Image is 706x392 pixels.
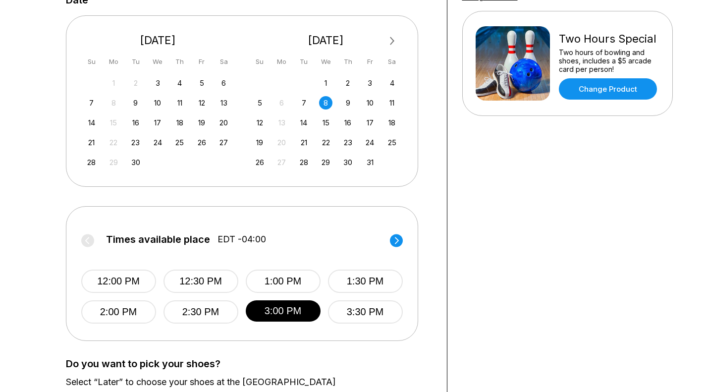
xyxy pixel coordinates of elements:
[129,156,142,169] div: Choose Tuesday, September 30th, 2025
[297,96,311,110] div: Choose Tuesday, October 7th, 2025
[275,96,288,110] div: Not available Monday, October 6th, 2025
[107,136,120,149] div: Not available Monday, September 22nd, 2025
[66,358,432,369] label: Do you want to pick your shoes?
[107,76,120,90] div: Not available Monday, September 1st, 2025
[319,136,332,149] div: Choose Wednesday, October 22nd, 2025
[246,300,321,322] button: 3:00 PM
[151,55,164,68] div: We
[319,76,332,90] div: Choose Wednesday, October 1st, 2025
[195,116,209,129] div: Choose Friday, September 19th, 2025
[217,116,230,129] div: Choose Saturday, September 20th, 2025
[195,136,209,149] div: Choose Friday, September 26th, 2025
[195,55,209,68] div: Fr
[217,234,266,245] span: EDT -04:00
[173,55,186,68] div: Th
[385,76,399,90] div: Choose Saturday, October 4th, 2025
[84,75,232,169] div: month 2025-09
[275,156,288,169] div: Not available Monday, October 27th, 2025
[81,34,235,47] div: [DATE]
[476,26,550,101] img: Two Hours Special
[195,96,209,110] div: Choose Friday, September 12th, 2025
[341,116,355,129] div: Choose Thursday, October 16th, 2025
[129,136,142,149] div: Choose Tuesday, September 23rd, 2025
[297,116,311,129] div: Choose Tuesday, October 14th, 2025
[85,156,98,169] div: Choose Sunday, September 28th, 2025
[319,116,332,129] div: Choose Wednesday, October 15th, 2025
[252,75,400,169] div: month 2025-10
[559,32,659,46] div: Two Hours Special
[253,116,267,129] div: Choose Sunday, October 12th, 2025
[559,48,659,73] div: Two hours of bowling and shoes, includes a $5 arcade card per person!
[297,55,311,68] div: Tu
[173,136,186,149] div: Choose Thursday, September 25th, 2025
[81,270,156,293] button: 12:00 PM
[85,136,98,149] div: Choose Sunday, September 21st, 2025
[341,76,355,90] div: Choose Thursday, October 2nd, 2025
[163,300,238,324] button: 2:30 PM
[253,96,267,110] div: Choose Sunday, October 5th, 2025
[319,55,332,68] div: We
[129,55,142,68] div: Tu
[253,156,267,169] div: Choose Sunday, October 26th, 2025
[385,96,399,110] div: Choose Saturday, October 11th, 2025
[328,270,403,293] button: 1:30 PM
[107,96,120,110] div: Not available Monday, September 8th, 2025
[163,270,238,293] button: 12:30 PM
[275,55,288,68] div: Mo
[363,156,377,169] div: Choose Friday, October 31st, 2025
[85,55,98,68] div: Su
[341,156,355,169] div: Choose Thursday, October 30th, 2025
[363,96,377,110] div: Choose Friday, October 10th, 2025
[559,78,657,100] a: Change Product
[106,234,210,245] span: Times available place
[217,76,230,90] div: Choose Saturday, September 6th, 2025
[328,300,403,324] button: 3:30 PM
[246,270,321,293] button: 1:00 PM
[107,55,120,68] div: Mo
[85,96,98,110] div: Choose Sunday, September 7th, 2025
[341,55,355,68] div: Th
[173,76,186,90] div: Choose Thursday, September 4th, 2025
[385,136,399,149] div: Choose Saturday, October 25th, 2025
[217,55,230,68] div: Sa
[107,156,120,169] div: Not available Monday, September 29th, 2025
[85,116,98,129] div: Choose Sunday, September 14th, 2025
[297,136,311,149] div: Choose Tuesday, October 21st, 2025
[363,116,377,129] div: Choose Friday, October 17th, 2025
[66,377,432,388] label: Select “Later” to choose your shoes at the [GEOGRAPHIC_DATA]
[341,96,355,110] div: Choose Thursday, October 9th, 2025
[129,96,142,110] div: Choose Tuesday, September 9th, 2025
[319,96,332,110] div: Choose Wednesday, October 8th, 2025
[275,116,288,129] div: Not available Monday, October 13th, 2025
[129,116,142,129] div: Choose Tuesday, September 16th, 2025
[341,136,355,149] div: Choose Thursday, October 23rd, 2025
[129,76,142,90] div: Not available Tuesday, September 2nd, 2025
[363,55,377,68] div: Fr
[107,116,120,129] div: Not available Monday, September 15th, 2025
[173,116,186,129] div: Choose Thursday, September 18th, 2025
[385,55,399,68] div: Sa
[385,116,399,129] div: Choose Saturday, October 18th, 2025
[151,136,164,149] div: Choose Wednesday, September 24th, 2025
[253,136,267,149] div: Choose Sunday, October 19th, 2025
[151,76,164,90] div: Choose Wednesday, September 3rd, 2025
[217,96,230,110] div: Choose Saturday, September 13th, 2025
[384,33,400,49] button: Next Month
[319,156,332,169] div: Choose Wednesday, October 29th, 2025
[275,136,288,149] div: Not available Monday, October 20th, 2025
[253,55,267,68] div: Su
[81,300,156,324] button: 2:00 PM
[195,76,209,90] div: Choose Friday, September 5th, 2025
[151,96,164,110] div: Choose Wednesday, September 10th, 2025
[297,156,311,169] div: Choose Tuesday, October 28th, 2025
[363,76,377,90] div: Choose Friday, October 3rd, 2025
[173,96,186,110] div: Choose Thursday, September 11th, 2025
[363,136,377,149] div: Choose Friday, October 24th, 2025
[249,34,403,47] div: [DATE]
[217,136,230,149] div: Choose Saturday, September 27th, 2025
[151,116,164,129] div: Choose Wednesday, September 17th, 2025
